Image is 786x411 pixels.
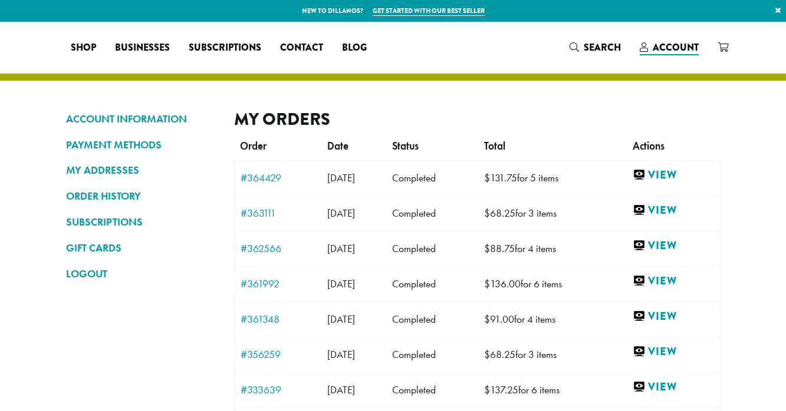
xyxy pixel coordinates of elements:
[327,383,355,396] span: [DATE]
[66,186,216,206] a: ORDER HISTORY
[327,348,355,361] span: [DATE]
[241,385,315,395] a: #333639
[478,337,627,372] td: for 3 items
[386,266,478,301] td: Completed
[71,41,96,55] span: Shop
[373,6,485,16] a: Get started with our best seller
[327,277,355,290] span: [DATE]
[189,41,261,55] span: Subscriptions
[484,207,490,220] span: $
[327,171,355,184] span: [DATE]
[327,242,355,255] span: [DATE]
[392,140,419,153] span: Status
[484,348,490,361] span: $
[560,38,630,57] a: Search
[241,349,315,360] a: #356259
[484,313,514,326] span: 91.00
[478,266,627,301] td: for 6 items
[478,231,627,266] td: for 4 items
[327,140,348,153] span: Date
[386,301,478,337] td: Completed
[633,274,713,289] a: View
[484,207,515,220] span: 68.25
[484,242,515,255] span: 88.75
[478,160,627,195] td: for 5 items
[484,171,517,184] span: 131.75
[386,337,478,372] td: Completed
[66,212,216,232] a: SUBSCRIPTIONS
[115,41,170,55] span: Businesses
[280,41,323,55] span: Contact
[478,372,627,407] td: for 6 items
[327,207,355,220] span: [DATE]
[66,135,216,155] a: PAYMENT METHODS
[584,41,621,54] span: Search
[484,383,518,396] span: 137.25
[61,38,106,57] a: Shop
[66,160,216,180] a: MY ADDRESSES
[234,109,721,130] h2: My Orders
[633,309,713,324] a: View
[342,41,367,55] span: Blog
[484,242,490,255] span: $
[653,41,699,54] span: Account
[241,243,315,254] a: #362566
[66,238,216,258] a: GIFT CARDS
[386,372,478,407] td: Completed
[241,314,315,324] a: #361348
[633,380,713,395] a: View
[484,348,515,361] span: 68.25
[633,168,713,183] a: View
[386,160,478,195] td: Completed
[633,238,713,253] a: View
[484,383,490,396] span: $
[241,208,315,218] a: #363111
[484,313,490,326] span: $
[386,231,478,266] td: Completed
[484,277,521,290] span: 136.00
[386,195,478,231] td: Completed
[327,313,355,326] span: [DATE]
[484,277,490,290] span: $
[241,173,315,183] a: #364429
[240,140,267,153] span: Order
[484,140,505,153] span: Total
[241,279,315,289] a: #361992
[66,109,216,129] a: ACCOUNT INFORMATION
[478,195,627,231] td: for 3 items
[633,140,665,153] span: Actions
[478,301,627,337] td: for 4 items
[633,203,713,218] a: View
[633,344,713,359] a: View
[66,264,216,284] a: LOGOUT
[484,171,490,184] span: $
